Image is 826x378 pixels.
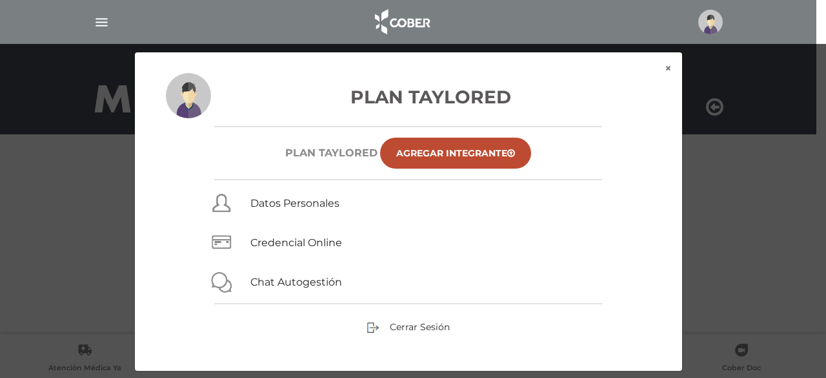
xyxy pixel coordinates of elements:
a: Cerrar Sesión [367,320,450,332]
a: Chat Autogestión [250,276,342,288]
img: logo_cober_home-white.png [368,6,436,37]
a: Credencial Online [250,236,342,249]
a: Agregar Integrante [380,138,531,169]
a: Datos Personales [250,197,339,209]
img: profile-placeholder.svg [166,73,211,118]
button: × [654,52,682,85]
h6: Plan TAYLORED [285,147,378,159]
span: Cerrar Sesión [390,321,450,333]
img: Cober_menu-lines-white.svg [94,14,110,30]
h3: Plan Taylored [166,83,651,110]
img: sign-out.png [367,321,379,334]
img: profile-placeholder.svg [698,10,723,34]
